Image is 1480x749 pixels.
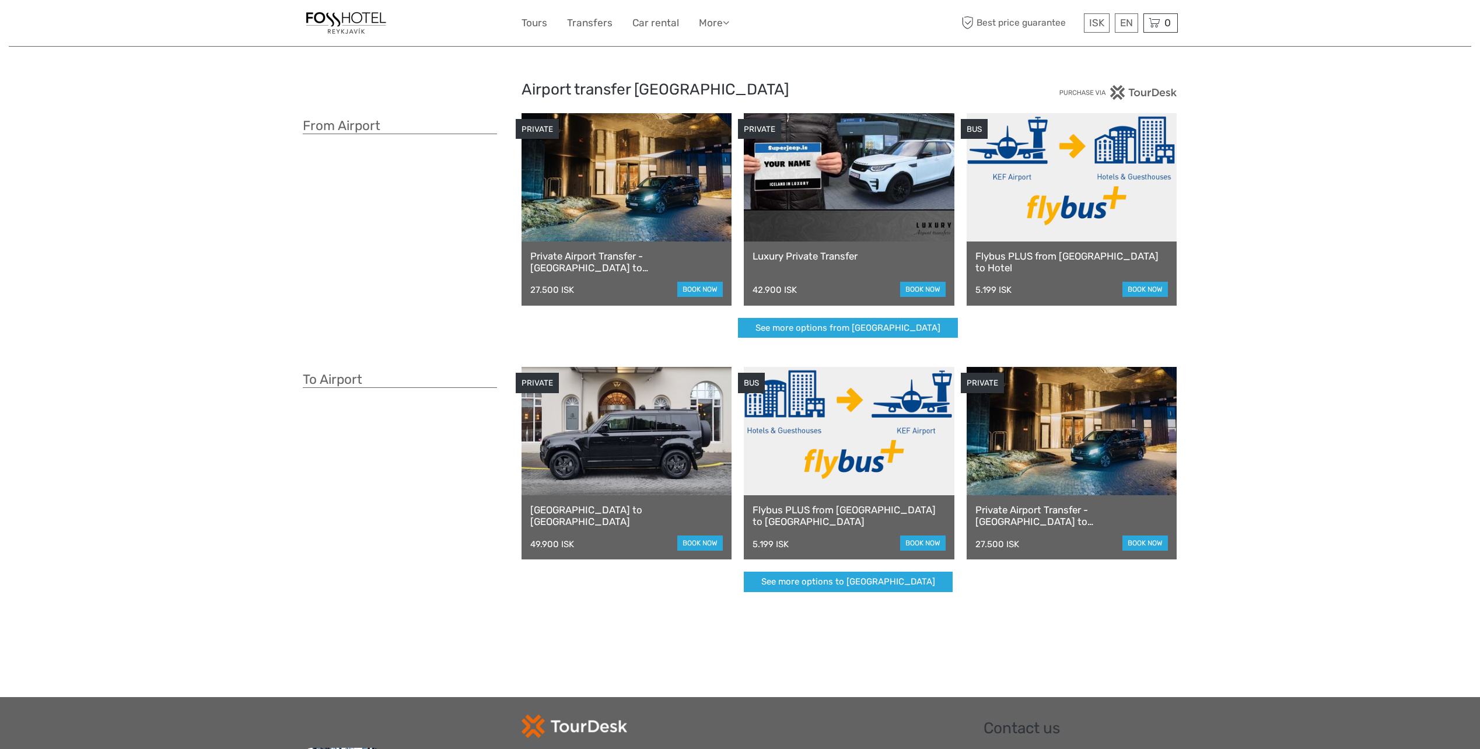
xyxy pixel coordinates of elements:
[530,539,574,549] div: 49.900 ISK
[744,572,953,592] a: See more options to [GEOGRAPHIC_DATA]
[522,715,627,738] img: td-logo-white.png
[1115,13,1138,33] div: EN
[632,15,679,32] a: Car rental
[567,15,613,32] a: Transfers
[900,535,946,551] a: book now
[522,80,959,99] h2: Airport transfer [GEOGRAPHIC_DATA]
[900,282,946,297] a: book now
[1122,535,1168,551] a: book now
[1163,17,1173,29] span: 0
[984,719,1178,738] h2: Contact us
[530,285,574,295] div: 27.500 ISK
[961,119,988,139] div: BUS
[959,13,1081,33] span: Best price guarantee
[522,15,547,32] a: Tours
[975,539,1019,549] div: 27.500 ISK
[753,539,789,549] div: 5.199 ISK
[303,9,389,37] img: 1357-20722262-a0dc-4fd2-8fc5-b62df901d176_logo_small.jpg
[303,118,497,134] h3: From Airport
[303,372,497,388] h3: To Airport
[753,250,946,262] a: Luxury Private Transfer
[1122,282,1168,297] a: book now
[699,15,729,32] a: More
[975,504,1168,528] a: Private Airport Transfer - [GEOGRAPHIC_DATA] to [GEOGRAPHIC_DATA]
[738,373,765,393] div: BUS
[738,318,958,338] a: See more options from [GEOGRAPHIC_DATA]
[961,373,1004,393] div: PRIVATE
[975,250,1168,274] a: Flybus PLUS from [GEOGRAPHIC_DATA] to Hotel
[516,373,559,393] div: PRIVATE
[677,282,723,297] a: book now
[1059,85,1177,100] img: PurchaseViaTourDesk.png
[516,119,559,139] div: PRIVATE
[530,250,723,274] a: Private Airport Transfer - [GEOGRAPHIC_DATA] to [GEOGRAPHIC_DATA]
[753,504,946,528] a: Flybus PLUS from [GEOGRAPHIC_DATA] to [GEOGRAPHIC_DATA]
[530,504,723,528] a: [GEOGRAPHIC_DATA] to [GEOGRAPHIC_DATA]
[1089,17,1104,29] span: ISK
[677,535,723,551] a: book now
[738,119,781,139] div: PRIVATE
[753,285,797,295] div: 42.900 ISK
[975,285,1012,295] div: 5.199 ISK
